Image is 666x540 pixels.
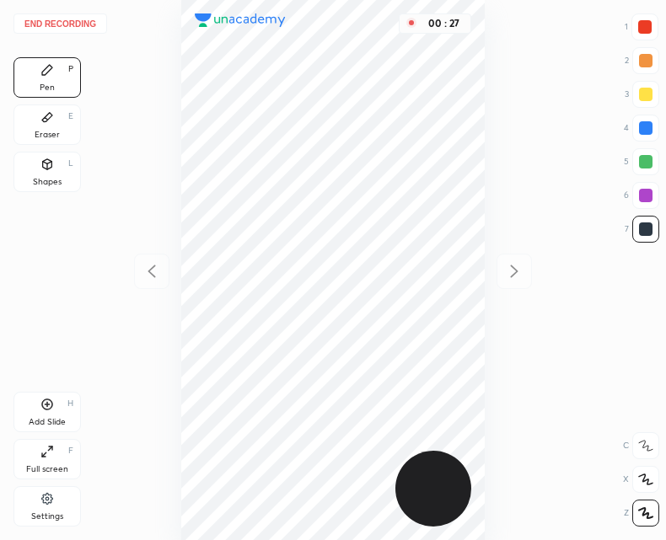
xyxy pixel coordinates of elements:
div: H [67,399,73,408]
div: Z [624,500,659,527]
div: 7 [625,216,659,243]
div: E [68,112,73,120]
div: 5 [624,148,659,175]
div: 4 [624,115,659,142]
div: 1 [625,13,658,40]
div: 00 : 27 [423,18,464,29]
div: C [623,432,659,459]
div: P [68,65,73,73]
button: End recording [13,13,107,34]
div: Full screen [26,465,68,473]
div: Add Slide [29,418,66,426]
div: Eraser [35,131,60,139]
div: 6 [624,182,659,209]
div: X [623,466,659,493]
div: 2 [625,47,659,74]
div: Settings [31,512,63,521]
div: L [68,159,73,168]
div: 3 [625,81,659,108]
div: Pen [40,83,55,92]
div: Shapes [33,178,62,186]
img: logo.38c385cc.svg [195,13,286,27]
div: F [68,446,73,455]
